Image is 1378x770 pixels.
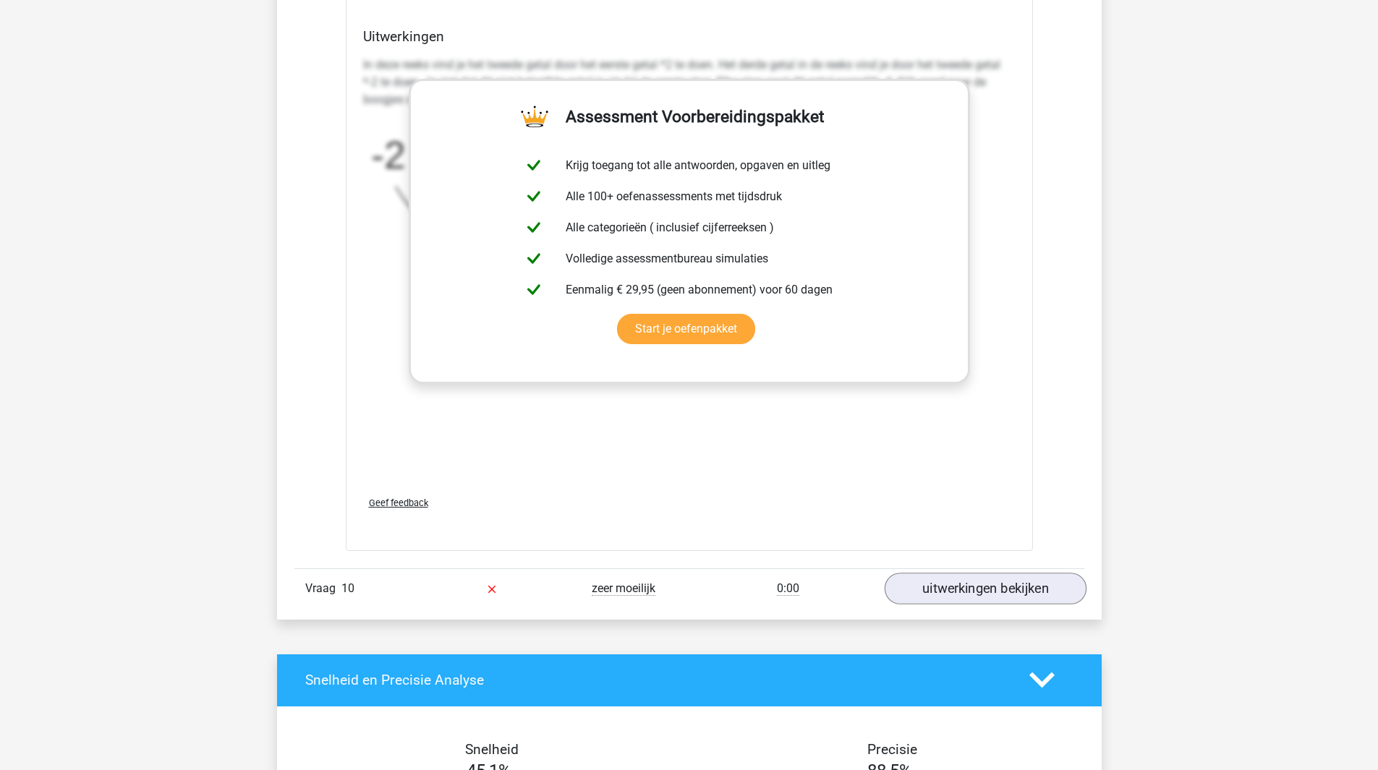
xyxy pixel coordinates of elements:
[706,741,1079,758] h4: Precisie
[305,672,1008,688] h4: Snelheid en Precisie Analyse
[363,56,1016,108] p: In deze reeks vind je het tweede getal door het eerste getal *2 te doen. Het derde getal in de re...
[617,314,755,344] a: Start je oefenpakket
[305,741,679,758] h4: Snelheid
[341,581,354,595] span: 10
[592,581,655,596] span: zeer moeilijk
[884,573,1086,604] a: uitwerkingen bekijken
[363,28,1016,45] h4: Uitwerkingen
[369,497,428,508] span: Geef feedback
[305,580,341,597] span: Vraag
[371,133,405,176] tspan: -2
[777,581,799,596] span: 0:00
